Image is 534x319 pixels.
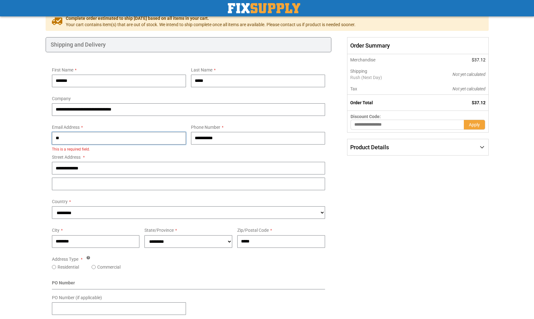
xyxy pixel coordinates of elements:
[66,15,356,21] span: Complete order estimated to ship [DATE] based on all items in your cart.
[228,3,300,13] a: store logo
[66,21,356,28] span: Your cart contains item(s) that are out of stock. We intend to ship complete once all items are a...
[52,96,71,101] span: Company
[191,125,220,130] span: Phone Number
[452,72,486,77] span: Not yet calculated
[52,280,325,289] div: PO Number
[351,114,381,119] span: Discount Code:
[350,69,367,74] span: Shipping
[347,54,417,66] th: Merchandise
[52,257,78,262] span: Address Type
[52,125,80,130] span: Email Address
[237,228,269,233] span: Zip/Postal Code
[52,228,59,233] span: City
[97,264,121,270] label: Commercial
[58,264,79,270] label: Residential
[347,83,417,95] th: Tax
[52,67,73,72] span: First Name
[52,147,186,152] div: This is a required field.
[347,37,488,54] span: Order Summary
[350,100,373,105] strong: Order Total
[52,295,102,300] span: PO Number (if applicable)
[191,67,212,72] span: Last Name
[472,57,486,62] span: $37.12
[52,199,68,204] span: Country
[350,144,389,151] span: Product Details
[464,120,485,130] button: Apply
[452,86,486,91] span: Not yet calculated
[350,74,413,81] span: Rush (Next Day)
[144,228,174,233] span: State/Province
[52,155,81,160] span: Street Address
[46,37,332,52] div: Shipping and Delivery
[469,122,480,127] span: Apply
[228,3,300,13] img: Fix Industrial Supply
[472,100,486,105] span: $37.12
